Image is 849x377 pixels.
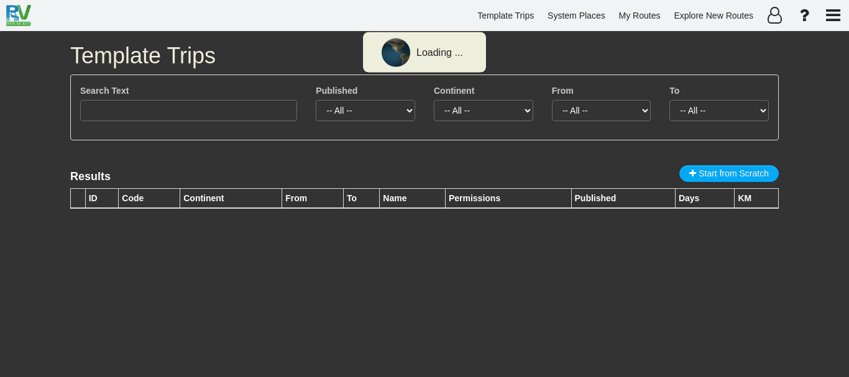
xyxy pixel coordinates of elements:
[477,11,534,20] span: Template Trips
[282,188,344,208] th: From
[416,46,463,60] div: Loading ...
[679,165,779,182] button: Start from Scratch
[344,188,380,208] th: To
[674,11,753,20] span: Explore New Routes
[70,170,111,183] lable: Results
[70,43,216,68] span: Template Trips
[548,11,605,20] span: System Places
[699,168,769,178] span: Start from Scratch
[445,188,571,208] th: Permissions
[619,11,661,20] span: My Routes
[180,188,282,208] th: Continent
[380,188,446,208] th: Name
[669,84,679,97] label: To
[675,188,735,208] th: Days
[85,188,119,208] th: ID
[316,84,357,97] label: Published
[119,188,180,208] th: Code
[552,84,574,97] label: From
[472,4,539,28] a: Template Trips
[6,5,31,26] img: RvPlanetLogo.png
[542,4,611,28] a: System Places
[80,84,129,97] label: Search Text
[735,188,779,208] th: KM
[668,4,759,28] a: Explore New Routes
[434,84,474,97] label: Continent
[571,188,675,208] th: Published
[613,4,666,28] a: My Routes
